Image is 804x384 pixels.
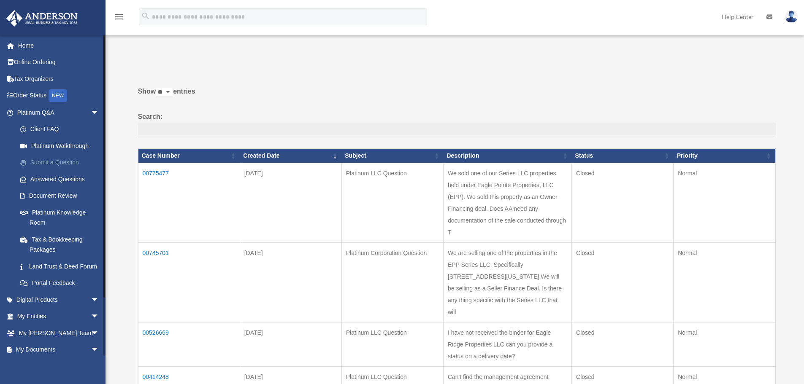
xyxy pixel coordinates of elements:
[674,149,775,163] th: Priority: activate to sort column ascending
[674,242,775,322] td: Normal
[138,322,240,366] td: 00526669
[138,149,240,163] th: Case Number: activate to sort column ascending
[572,149,674,163] th: Status: activate to sort column ascending
[6,70,112,87] a: Tax Organizers
[443,163,571,242] td: We sold one of our Series LLC properties held under Eagle Pointe Properties, LLC (EPP). We sold t...
[6,104,112,121] a: Platinum Q&Aarrow_drop_down
[6,87,112,105] a: Order StatusNEW
[6,308,112,325] a: My Entitiesarrow_drop_down
[4,10,80,27] img: Anderson Advisors Platinum Portal
[341,149,443,163] th: Subject: activate to sort column ascending
[443,242,571,322] td: We are selling one of the properties in the EPP Series LLC. Specifically [STREET_ADDRESS][US_STAT...
[240,242,341,322] td: [DATE]
[138,163,240,242] td: 00775477
[91,308,108,325] span: arrow_drop_down
[785,11,798,23] img: User Pic
[240,322,341,366] td: [DATE]
[12,137,112,154] a: Platinum Walkthrough
[91,341,108,359] span: arrow_drop_down
[12,275,112,292] a: Portal Feedback
[341,163,443,242] td: Platinum LLC Question
[674,163,775,242] td: Normal
[6,37,112,54] a: Home
[341,322,443,366] td: Platinum LLC Question
[138,123,776,139] input: Search:
[12,188,112,204] a: Document Review
[572,242,674,322] td: Closed
[572,163,674,242] td: Closed
[91,104,108,121] span: arrow_drop_down
[12,231,112,258] a: Tax & Bookkeeping Packages
[49,89,67,102] div: NEW
[6,341,112,358] a: My Documentsarrow_drop_down
[12,171,108,188] a: Answered Questions
[91,325,108,342] span: arrow_drop_down
[138,86,776,106] label: Show entries
[141,11,150,21] i: search
[91,291,108,309] span: arrow_drop_down
[114,15,124,22] a: menu
[443,322,571,366] td: I have not received the binder for Eagle Ridge Properties LLC can you provide a status on a deliv...
[138,242,240,322] td: 00745701
[114,12,124,22] i: menu
[341,242,443,322] td: Platinum Corporation Question
[12,258,112,275] a: Land Trust & Deed Forum
[12,154,112,171] a: Submit a Question
[240,163,341,242] td: [DATE]
[443,149,571,163] th: Description: activate to sort column ascending
[138,111,776,139] label: Search:
[6,291,112,308] a: Digital Productsarrow_drop_down
[572,322,674,366] td: Closed
[674,322,775,366] td: Normal
[156,88,173,97] select: Showentries
[12,204,112,231] a: Platinum Knowledge Room
[6,54,112,71] a: Online Ordering
[6,325,112,341] a: My [PERSON_NAME] Teamarrow_drop_down
[12,121,112,138] a: Client FAQ
[240,149,341,163] th: Created Date: activate to sort column ascending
